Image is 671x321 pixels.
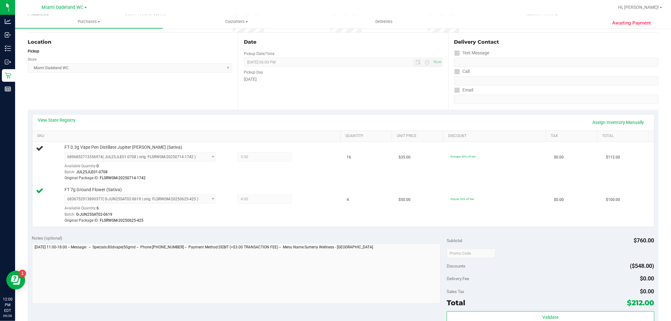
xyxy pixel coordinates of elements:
span: 50grnd: 50% off line [450,197,474,201]
label: Pickup Day [244,69,263,75]
span: Original Package ID: [64,218,99,223]
a: View State Registry [38,117,76,123]
span: Purchases [15,19,163,25]
p: 09/28 [3,313,12,318]
a: Total [602,134,646,139]
span: Miami Dadeland WC [42,5,84,10]
span: Sales Tax [447,289,464,294]
span: 0 [97,164,99,168]
a: Tax [551,134,595,139]
a: Discount [448,134,544,139]
input: Format: (999) 999-9999 [454,76,658,86]
inline-svg: Reports [5,86,11,92]
span: ($548.00) [630,263,654,269]
span: Discounts [447,260,465,272]
span: Delivery Fee [447,276,469,281]
span: $35.00 [399,154,411,160]
a: Purchases [15,15,163,28]
label: Email [454,86,473,95]
span: FLSRWGM-20250625-425 [100,218,143,223]
span: 6 [97,206,99,210]
div: Available Quantity: [64,162,224,174]
span: JUL25JLE01-0708 [76,170,108,174]
div: Date [244,38,442,46]
div: Location [28,38,232,46]
span: Original Package ID: [64,176,99,180]
span: FT 0.3g Vape Pen Distillate Jupiter [PERSON_NAME] (Sativa) [64,144,182,150]
label: Text Message [454,48,489,58]
iframe: Resource center unread badge [19,270,26,277]
div: [DATE] [244,76,442,83]
label: Pickup Date/Time [244,51,274,57]
span: FLSRWGM-20250714-1742 [100,176,146,180]
span: Notes (optional) [32,235,63,241]
span: $0.00 [554,154,564,160]
label: Call [454,67,470,76]
span: Validate [542,315,558,320]
input: Format: (999) 999-9999 [454,58,658,67]
inline-svg: Inbound [5,32,11,38]
a: Deliveries [310,15,458,28]
span: FT 7g Ground Flower (Sativa) [64,187,122,193]
p: 12:00 PM EDT [3,296,12,313]
a: SKU [37,134,338,139]
span: $50.00 [399,197,411,203]
span: $100.00 [606,197,620,203]
span: Batch: [64,212,75,217]
span: Deliveries [367,19,401,25]
span: $0.00 [640,275,654,282]
div: Available Quantity: [64,204,224,216]
inline-svg: Inventory [5,45,11,52]
span: Total [447,298,465,307]
strong: Pickup [28,49,39,53]
inline-svg: Analytics [5,18,11,25]
span: 80dvape: 80% off line [450,155,475,158]
span: Customers [163,19,310,25]
a: Assign Inventory Manually [589,117,648,128]
a: Unit Price [397,134,441,139]
span: Awaiting Payment [612,19,651,27]
span: $112.00 [606,154,620,160]
iframe: Resource center [6,271,25,290]
span: Batch: [64,170,75,174]
span: G-JUN25SAT02-0619 [76,212,112,217]
span: $0.00 [554,197,564,203]
span: 16 [347,154,351,160]
inline-svg: Outbound [5,59,11,65]
a: Customers [163,15,310,28]
span: $760.00 [634,237,654,244]
div: Delivery Contact [454,38,658,46]
a: Quantity [345,134,389,139]
span: $212.00 [627,298,654,307]
inline-svg: Retail [5,72,11,79]
span: 4 [347,197,349,203]
span: Subtotal [447,238,462,243]
span: Hi, [PERSON_NAME]! [618,5,659,10]
input: Promo Code [447,249,495,258]
span: $0.00 [640,288,654,295]
label: Store [28,57,36,62]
